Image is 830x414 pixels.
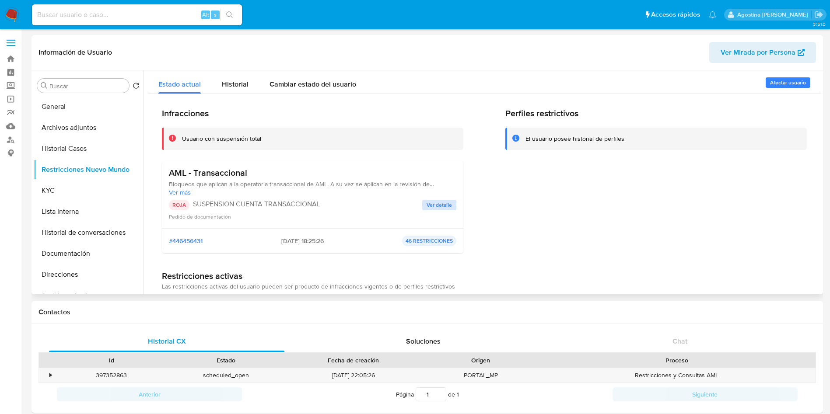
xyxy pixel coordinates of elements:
[54,368,169,383] div: 397352863
[709,11,716,18] a: Notificaciones
[169,368,284,383] div: scheduled_open
[613,387,798,401] button: Siguiente
[424,368,538,383] div: PORTAL_MP
[49,371,52,379] div: •
[34,285,143,306] button: Anticipos de dinero
[148,336,186,346] span: Historial CX
[284,368,424,383] div: [DATE] 22:05:26
[538,368,816,383] div: Restricciones y Consultas AML
[34,96,143,117] button: General
[737,10,811,19] p: agostina.faruolo@mercadolibre.com
[709,42,816,63] button: Ver Mirada por Persona
[396,387,459,401] span: Página de
[133,82,140,92] button: Volver al orden por defecto
[430,356,532,365] div: Origen
[406,336,441,346] span: Soluciones
[544,356,809,365] div: Proceso
[39,308,816,317] h1: Contactos
[34,264,143,285] button: Direcciones
[175,356,277,365] div: Estado
[221,9,238,21] button: search-icon
[34,201,143,222] button: Lista Interna
[57,387,242,401] button: Anterior
[34,243,143,264] button: Documentación
[32,9,242,21] input: Buscar usuario o caso...
[39,48,112,57] h1: Información de Usuario
[457,390,459,399] span: 1
[34,138,143,159] button: Historial Casos
[41,82,48,89] button: Buscar
[814,10,823,19] a: Salir
[672,336,687,346] span: Chat
[651,10,700,19] span: Accesos rápidos
[34,117,143,138] button: Archivos adjuntos
[34,159,143,180] button: Restricciones Nuevo Mundo
[34,222,143,243] button: Historial de conversaciones
[721,42,795,63] span: Ver Mirada por Persona
[290,356,417,365] div: Fecha de creación
[49,82,126,90] input: Buscar
[214,10,217,19] span: s
[60,356,163,365] div: Id
[202,10,209,19] span: Alt
[34,180,143,201] button: KYC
